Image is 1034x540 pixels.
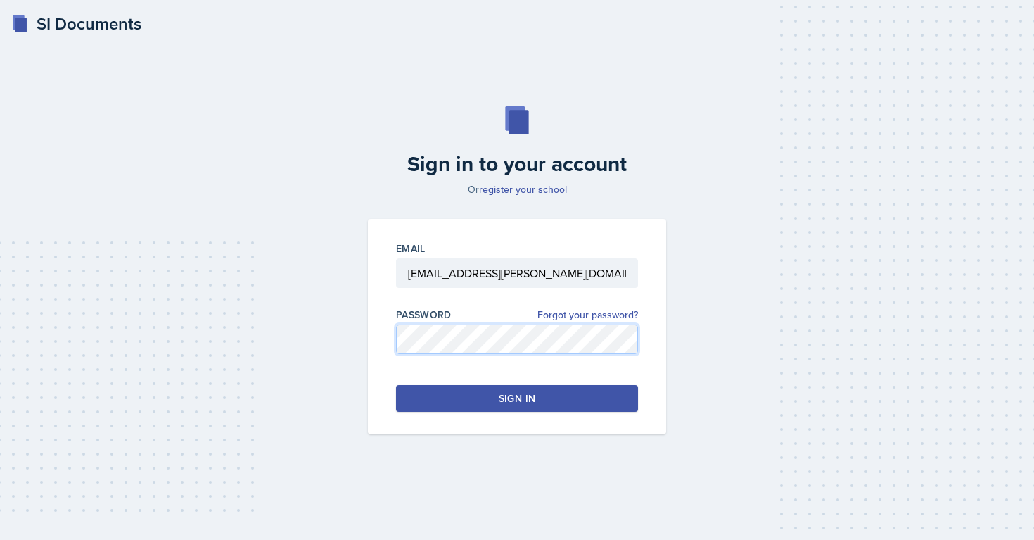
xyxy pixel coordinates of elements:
label: Email [396,241,426,256]
label: Password [396,308,452,322]
a: Forgot your password? [537,308,638,322]
a: SI Documents [11,11,141,37]
p: Or [359,182,675,196]
div: Sign in [499,391,535,406]
input: Email [396,258,638,288]
a: register your school [479,182,567,196]
h2: Sign in to your account [359,151,675,177]
button: Sign in [396,385,638,412]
